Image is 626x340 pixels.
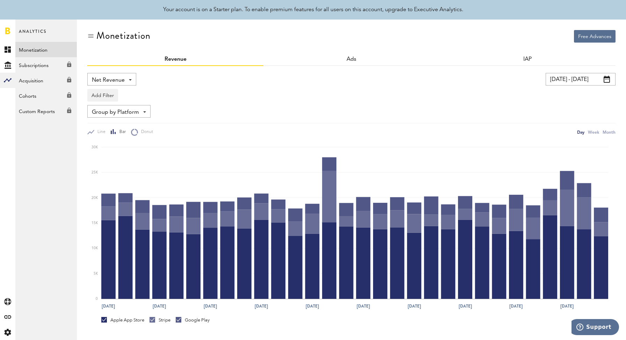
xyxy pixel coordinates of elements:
[306,303,319,309] text: [DATE]
[560,303,574,309] text: [DATE]
[588,128,599,136] div: Week
[96,297,98,301] text: 0
[509,303,523,309] text: [DATE]
[150,317,170,323] div: Stripe
[408,303,421,309] text: [DATE]
[357,303,370,309] text: [DATE]
[92,171,98,174] text: 25K
[87,89,118,102] button: Add Filter
[94,272,98,275] text: 5K
[165,57,187,62] a: Revenue
[574,30,616,43] button: Free Advances
[92,106,139,118] span: Group by Platform
[15,57,77,73] a: Subscriptions
[92,74,125,86] span: Net Revenue
[347,57,356,62] a: Ads
[96,30,151,41] div: Monetization
[459,303,472,309] text: [DATE]
[94,129,105,135] span: Line
[19,27,46,42] span: Analytics
[92,146,98,149] text: 30K
[15,103,77,119] a: Custom Reports
[92,196,98,200] text: 20K
[15,42,77,57] a: Monetization
[176,317,210,323] div: Google Play
[15,88,77,103] a: Cohorts
[138,129,153,135] span: Donut
[603,128,616,136] div: Month
[92,247,98,250] text: 10K
[163,6,463,14] div: Your account is on a Starter plan. To enable premium features for all users on this account, upgr...
[116,129,126,135] span: Bar
[572,319,619,337] iframe: Opens a widget where you can find more information
[153,303,166,309] text: [DATE]
[15,73,77,88] a: Acquisition
[204,303,217,309] text: [DATE]
[255,303,268,309] text: [DATE]
[102,303,115,309] text: [DATE]
[92,221,98,225] text: 15K
[523,57,532,62] a: IAP
[101,317,144,323] div: Apple App Store
[577,128,584,136] div: Day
